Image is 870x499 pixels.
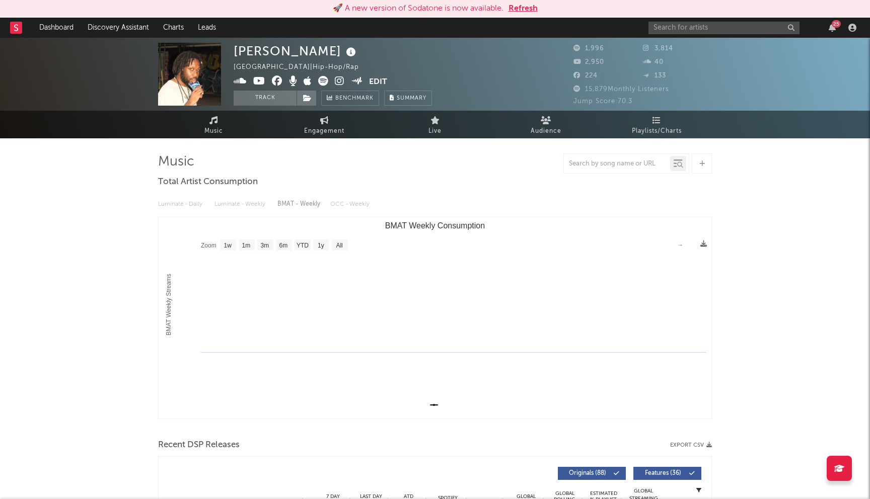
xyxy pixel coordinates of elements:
div: [GEOGRAPHIC_DATA] | Hip-Hop/Rap [234,61,371,73]
div: 25 [832,20,841,28]
span: Total Artist Consumption [158,176,258,188]
text: 3m [261,242,269,249]
button: Export CSV [670,442,712,448]
a: Audience [490,111,601,138]
text: 1m [242,242,251,249]
text: YTD [297,242,309,249]
text: BMAT Weekly Streams [165,274,172,336]
button: Refresh [509,3,538,15]
button: Edit [369,76,387,89]
input: Search by song name or URL [564,160,670,168]
a: Leads [191,18,223,38]
a: Charts [156,18,191,38]
span: Recent DSP Releases [158,439,240,451]
button: 25 [829,24,836,32]
span: Live [428,125,442,137]
a: Playlists/Charts [601,111,712,138]
span: Engagement [304,125,344,137]
a: Benchmark [321,91,379,106]
input: Search for artists [648,22,800,34]
span: 15,879 Monthly Listeners [573,86,669,93]
span: Playlists/Charts [632,125,682,137]
text: → [677,241,683,248]
text: All [336,242,342,249]
text: 1y [318,242,324,249]
text: Zoom [201,242,216,249]
button: Originals(88) [558,467,626,480]
a: Discovery Assistant [81,18,156,38]
div: [PERSON_NAME] [234,43,358,59]
span: Jump Score: 70.3 [573,98,632,105]
span: 224 [573,72,598,79]
span: 1,996 [573,45,604,52]
button: Track [234,91,297,106]
span: Music [204,125,223,137]
span: 2,950 [573,59,604,65]
text: BMAT Weekly Consumption [385,221,485,230]
button: Features(36) [633,467,701,480]
a: Music [158,111,269,138]
a: Engagement [269,111,380,138]
span: Audience [531,125,561,137]
text: 6m [279,242,288,249]
span: Features ( 36 ) [640,470,686,476]
span: 40 [643,59,664,65]
text: 1w [224,242,232,249]
a: Dashboard [32,18,81,38]
span: 133 [643,72,666,79]
span: Benchmark [335,93,374,105]
a: Live [380,111,490,138]
span: Summary [397,96,426,101]
span: Originals ( 88 ) [564,470,611,476]
svg: BMAT Weekly Consumption [159,217,711,419]
div: 🚀 A new version of Sodatone is now available. [333,3,503,15]
span: 3,814 [643,45,673,52]
button: Summary [384,91,432,106]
